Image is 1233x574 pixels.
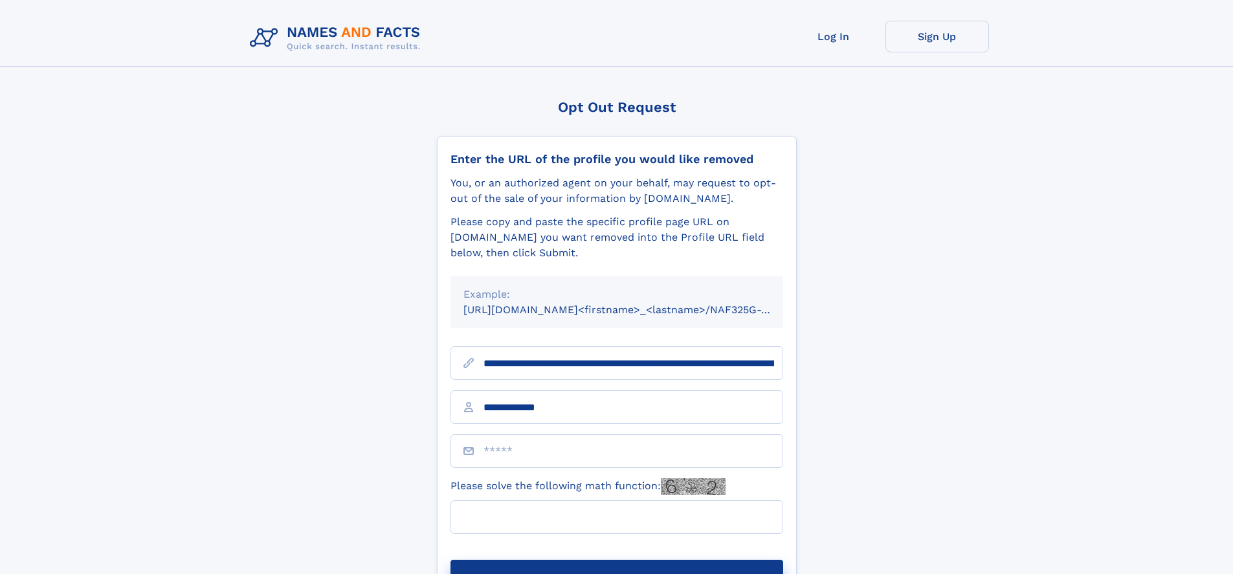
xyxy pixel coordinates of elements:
a: Sign Up [885,21,989,52]
label: Please solve the following math function: [450,478,726,495]
div: Example: [463,287,770,302]
div: You, or an authorized agent on your behalf, may request to opt-out of the sale of your informatio... [450,175,783,206]
div: Enter the URL of the profile you would like removed [450,152,783,166]
div: Opt Out Request [437,99,797,115]
a: Log In [782,21,885,52]
div: Please copy and paste the specific profile page URL on [DOMAIN_NAME] you want removed into the Pr... [450,214,783,261]
img: Logo Names and Facts [245,21,431,56]
small: [URL][DOMAIN_NAME]<firstname>_<lastname>/NAF325G-xxxxxxxx [463,304,808,316]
